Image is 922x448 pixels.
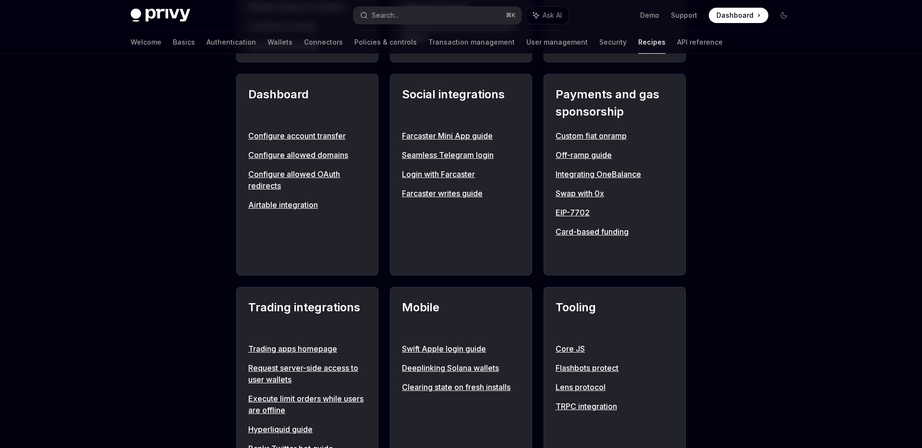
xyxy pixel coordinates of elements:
[526,7,569,24] button: Ask AI
[372,10,399,21] div: Search...
[248,130,366,141] a: Configure account transfer
[716,11,753,20] span: Dashboard
[248,299,366,333] h2: Trading integrations
[248,86,366,120] h2: Dashboard
[402,343,520,354] a: Swift Apple login guide
[556,401,674,412] a: TRPC integration
[556,343,674,354] a: Core JS
[248,199,366,211] a: Airtable integration
[402,381,520,393] a: Clearing state on fresh installs
[599,31,627,54] a: Security
[402,362,520,374] a: Deeplinking Solana wallets
[248,393,366,416] a: Execute limit orders while users are offline
[402,149,520,161] a: Seamless Telegram login
[776,8,791,23] button: Toggle dark mode
[556,362,674,374] a: Flashbots protect
[556,130,674,141] a: Custom fiat onramp
[402,168,520,180] a: Login with Farcaster
[131,9,190,22] img: dark logo
[556,149,674,161] a: Off-ramp guide
[506,12,516,19] span: ⌘ K
[556,86,674,120] h2: Payments and gas sponsorship
[173,31,195,54] a: Basics
[556,168,674,180] a: Integrating OneBalance
[248,343,366,354] a: Trading apps homepage
[402,130,520,141] a: Farcaster Mini App guide
[556,299,674,333] h2: Tooling
[526,31,588,54] a: User management
[709,8,768,23] a: Dashboard
[402,86,520,120] h2: Social integrations
[677,31,723,54] a: API reference
[671,11,697,20] a: Support
[640,11,659,20] a: Demo
[638,31,666,54] a: Recipes
[304,31,343,54] a: Connectors
[402,188,520,199] a: Farcaster writes guide
[248,362,366,385] a: Request server-side access to user wallets
[131,31,161,54] a: Welcome
[248,149,366,161] a: Configure allowed domains
[556,226,674,237] a: Card-based funding
[353,7,522,24] button: Search...⌘K
[543,11,562,20] span: Ask AI
[267,31,292,54] a: Wallets
[556,188,674,199] a: Swap with 0x
[402,299,520,333] h2: Mobile
[248,168,366,191] a: Configure allowed OAuth redirects
[428,31,515,54] a: Transaction management
[556,381,674,393] a: Lens protocol
[556,207,674,218] a: EIP-7702
[248,424,366,435] a: Hyperliquid guide
[354,31,417,54] a: Policies & controls
[206,31,256,54] a: Authentication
